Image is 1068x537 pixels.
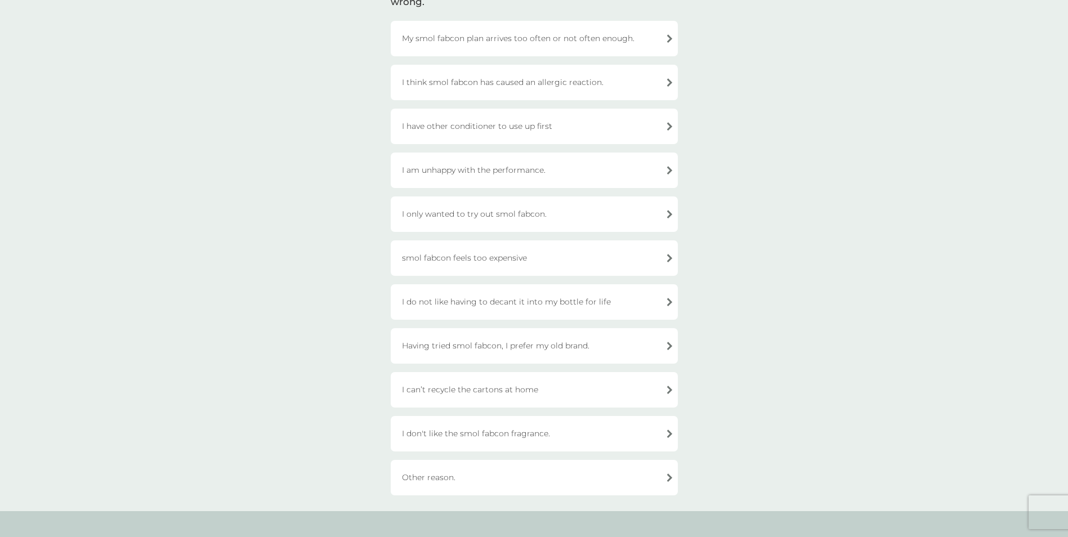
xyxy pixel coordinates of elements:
div: I only wanted to try out smol fabcon. [391,196,678,232]
div: I have other conditioner to use up first [391,109,678,144]
div: My smol fabcon plan arrives too often or not often enough. [391,21,678,56]
div: Other reason. [391,460,678,495]
div: I don't like the smol fabcon fragrance. [391,416,678,451]
div: smol fabcon feels too expensive [391,240,678,276]
div: I can’t recycle the cartons at home [391,372,678,408]
div: I do not like having to decant it into my bottle for life [391,284,678,320]
div: I am unhappy with the performance. [391,153,678,188]
div: I think smol fabcon has caused an allergic reaction. [391,65,678,100]
div: Having tried smol fabcon, I prefer my old brand. [391,328,678,364]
